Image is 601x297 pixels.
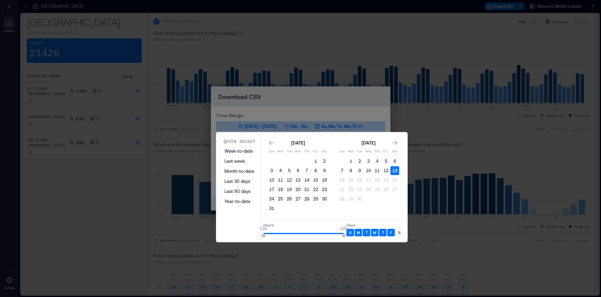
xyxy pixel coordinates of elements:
[320,147,329,156] th: Saturday
[320,157,329,166] button: 2
[364,157,373,166] button: 3
[260,226,267,231] span: 12a
[349,230,351,235] p: S
[340,226,348,231] span: 12a
[320,176,329,184] button: 16
[373,185,382,194] button: 25
[302,166,311,175] button: 7
[390,157,399,166] button: 6
[285,149,294,154] p: Tue
[390,185,399,194] button: 27
[373,149,382,154] p: Thu
[302,185,311,194] button: 21
[346,166,355,175] button: 8
[390,176,399,184] button: 20
[338,166,346,175] button: 7
[364,185,373,194] button: 24
[382,149,390,154] p: Fri
[311,176,320,184] button: 15
[338,176,346,184] button: 14
[338,185,346,194] button: 21
[338,195,346,203] button: 28
[311,149,320,154] p: Fri
[267,149,276,154] p: Sun
[267,195,276,203] button: 24
[285,166,294,175] button: 5
[267,147,276,156] th: Sunday
[360,139,377,147] div: [DATE]
[346,185,355,194] button: 22
[285,147,294,156] th: Tuesday
[294,166,302,175] button: 6
[221,146,258,156] button: Week-to-date
[267,166,276,175] button: 3
[355,185,364,194] button: 23
[276,195,285,203] button: 25
[221,166,258,176] button: Month-to-date
[289,139,307,147] div: [DATE]
[355,195,364,203] button: 30
[223,139,255,145] p: Quick Select
[364,147,373,156] th: Wednesday
[267,185,276,194] button: 17
[338,149,346,154] p: Sun
[320,195,329,203] button: 30
[390,147,399,156] th: Saturday
[346,176,355,184] button: 15
[346,195,355,203] button: 29
[285,176,294,184] button: 12
[294,149,302,154] p: Wed
[276,176,285,184] button: 11
[294,195,302,203] button: 27
[390,149,399,154] p: Sat
[390,166,399,175] button: 13
[346,149,355,154] p: Mon
[311,166,320,175] button: 8
[346,147,355,156] th: Monday
[382,147,390,156] th: Friday
[355,147,364,156] th: Tuesday
[373,176,382,184] button: 18
[276,185,285,194] button: 18
[221,176,258,186] button: Last 30 days
[355,176,364,184] button: 16
[373,147,382,156] th: Thursday
[294,176,302,184] button: 13
[267,204,276,213] button: 31
[390,230,392,235] p: F
[364,166,373,175] button: 10
[357,230,360,235] p: M
[320,166,329,175] button: 9
[294,185,302,194] button: 20
[276,149,285,154] p: Mon
[276,166,285,175] button: 4
[302,176,311,184] button: 14
[221,156,258,166] button: Last week
[320,149,329,154] p: Sat
[373,230,377,235] p: W
[221,186,258,196] button: Last 90 days
[346,223,403,228] p: Days
[294,147,302,156] th: Wednesday
[311,147,320,156] th: Friday
[355,166,364,175] button: 9
[221,196,258,206] button: Year-to-date
[355,149,364,154] p: Tue
[382,185,390,194] button: 26
[285,195,294,203] button: 26
[382,157,390,166] button: 5
[373,157,382,166] button: 4
[382,166,390,175] button: 12
[398,230,400,235] p: S
[390,139,399,147] button: Go to next month
[364,176,373,184] button: 17
[302,195,311,203] button: 28
[263,223,344,228] p: Hours
[338,147,346,156] th: Sunday
[267,176,276,184] button: 10
[373,166,382,175] button: 11
[311,185,320,194] button: 22
[366,230,368,235] p: T
[382,230,384,235] p: T
[311,195,320,203] button: 29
